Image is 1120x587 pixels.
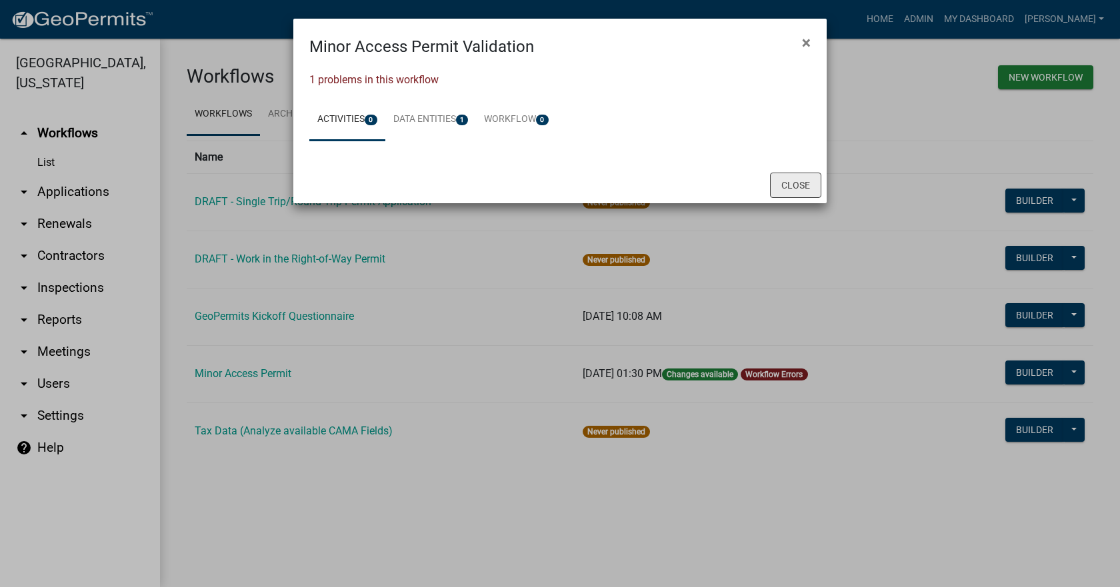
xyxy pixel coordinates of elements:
a: Data Entities [385,99,477,141]
h4: Minor Access Permit Validation [309,35,534,59]
span: × [802,33,811,52]
span: 0 [536,115,549,125]
a: Activities [309,99,385,141]
span: 0 [365,115,377,125]
a: Workflow [476,99,557,141]
button: Close [770,173,821,198]
p: 1 problems in this workflow [309,72,811,88]
button: Close [791,24,821,61]
span: 1 [456,115,469,125]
